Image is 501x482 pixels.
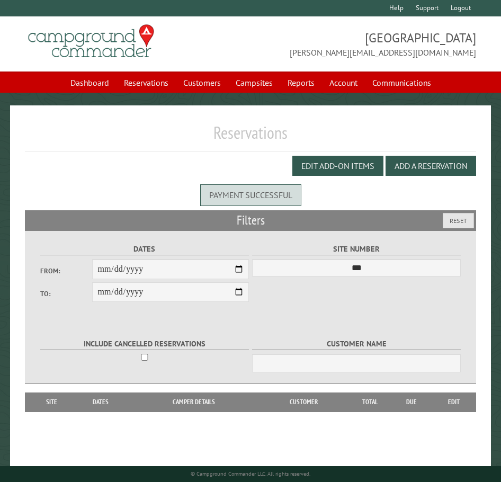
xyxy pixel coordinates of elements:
label: Dates [40,243,249,255]
th: Site [30,392,73,412]
small: © Campground Commander LLC. All rights reserved. [191,470,310,477]
label: To: [40,289,92,299]
th: Total [348,392,391,412]
button: Add a Reservation [386,156,476,176]
button: Edit Add-on Items [292,156,383,176]
label: Site Number [252,243,461,255]
a: Campsites [229,73,279,93]
th: Dates [73,392,129,412]
span: [GEOGRAPHIC_DATA] [PERSON_NAME][EMAIL_ADDRESS][DOMAIN_NAME] [250,29,476,59]
button: Reset [443,213,474,228]
th: Camper Details [129,392,258,412]
label: Include Cancelled Reservations [40,338,249,350]
th: Edit [432,392,476,412]
h2: Filters [25,210,476,230]
th: Customer [258,392,348,412]
a: Reservations [118,73,175,93]
a: Communications [366,73,437,93]
h1: Reservations [25,122,476,151]
a: Customers [177,73,227,93]
label: Customer Name [252,338,461,350]
a: Reports [281,73,321,93]
a: Account [323,73,364,93]
label: From: [40,266,92,276]
div: Payment successful [200,184,301,206]
th: Due [391,392,432,412]
a: Dashboard [64,73,115,93]
img: Campground Commander [25,21,157,62]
